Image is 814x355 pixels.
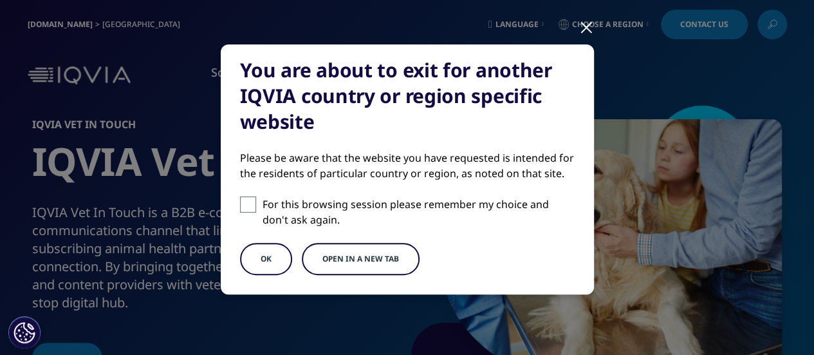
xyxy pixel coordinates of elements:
button: Cookies Settings [8,316,41,349]
p: For this browsing session please remember my choice and don't ask again. [263,197,575,227]
button: Open in a new tab [302,243,420,275]
button: OK [240,243,292,275]
div: You are about to exit for another IQVIA country or region specific website [240,57,575,135]
div: Please be aware that the website you have requested is intended for the residents of particular c... [240,150,575,181]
